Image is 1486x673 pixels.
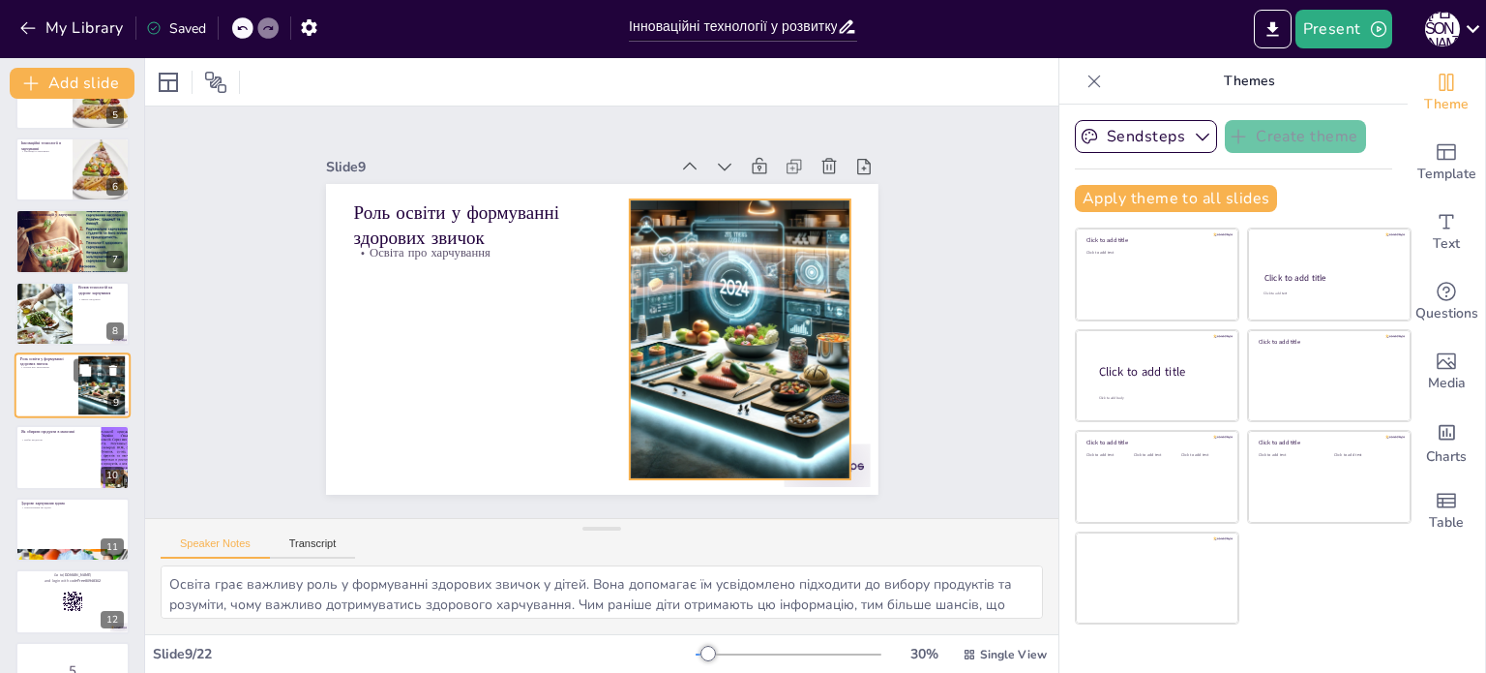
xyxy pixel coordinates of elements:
p: Здорове харчування вдома [21,501,124,506]
span: Position [204,71,227,94]
p: Роль освіти у формуванні здорових звичок [353,199,602,251]
p: Інноваційні технології в харчуванні [21,140,67,151]
div: 30 % [901,645,947,663]
button: Transcript [270,537,356,559]
div: Click to add text [1134,453,1177,458]
button: Add slide [10,68,134,99]
div: Click to add text [1181,453,1225,458]
p: Themes [1110,58,1388,105]
div: Click to add text [1086,453,1130,458]
div: 11 [101,538,124,556]
div: 8 [106,322,124,340]
p: Якість продуктів [78,297,124,301]
p: Приготування їжі вдома [21,505,124,509]
button: И [PERSON_NAME] [1425,10,1460,48]
button: Present [1295,10,1392,48]
div: Click to add title [1086,439,1225,446]
button: Delete Slide [102,358,125,382]
span: Media [1428,373,1466,394]
div: 9 [107,395,125,413]
div: Click to add text [1263,291,1392,296]
p: Освіта про харчування [353,244,602,261]
div: Click to add text [1334,453,1395,458]
button: Speaker Notes [161,537,270,559]
div: Add text boxes [1408,198,1485,267]
p: Як обирати продукти в магазині [21,429,96,435]
input: Insert title [629,13,837,41]
div: 11 [15,498,130,562]
button: Sendsteps [1075,120,1217,153]
span: Text [1433,233,1460,255]
button: Apply theme to all slides [1075,185,1277,212]
strong: [DOMAIN_NAME] [63,573,91,578]
span: Template [1417,164,1476,185]
span: Charts [1426,446,1467,468]
div: Click to add title [1099,363,1223,380]
div: Click to add title [1086,236,1225,244]
button: Duplicate Slide [74,358,97,382]
div: 12 [101,611,124,628]
p: Вплив технологій на здорове харчування [78,285,124,295]
button: Export to PowerPoint [1254,10,1292,48]
div: Click to add title [1259,439,1397,446]
div: 7 [15,209,130,273]
span: Single View [980,647,1047,662]
button: My Library [15,13,132,44]
div: 10 [15,425,130,489]
div: Click to add title [1264,272,1393,284]
span: Theme [1424,94,1469,115]
div: Change the overall theme [1408,58,1485,128]
p: Роль освіти у формуванні здорових звичок [20,356,73,367]
div: Slide 9 [326,158,669,176]
div: 6 [15,138,130,201]
div: Click to add body [1099,395,1221,400]
span: Questions [1415,303,1478,324]
textarea: Освіта грає важливу роль у формуванні здорових звичок у дітей. Вона допомагає їм усвідомлено підх... [161,566,1043,619]
button: Create theme [1225,120,1366,153]
div: Add images, graphics, shapes or video [1408,337,1485,407]
span: Table [1429,512,1464,534]
div: Slide 9 / 22 [153,645,696,663]
div: Saved [146,19,206,38]
div: Layout [153,67,184,98]
div: 10 [101,467,124,484]
p: Інновації в харчуванні [21,150,67,154]
div: И [PERSON_NAME] [1425,12,1460,46]
div: 8 [15,282,130,346]
p: Вибір продуктів [21,438,96,442]
p: Приклади інновацій у харчуванні [21,213,124,219]
p: and login with code [21,578,124,584]
div: Add charts and graphs [1408,407,1485,476]
div: Get real-time input from your audience [1408,267,1485,337]
p: Мобільні додатки [21,218,124,222]
div: Click to add title [1259,338,1397,346]
div: 9 [15,352,131,418]
div: Add a table [1408,476,1485,546]
div: Click to add text [1086,251,1225,256]
div: 5 [106,107,124,124]
p: Go to [21,573,124,579]
div: 12 [15,569,130,633]
div: 6 [106,178,124,196]
p: Освіта про харчування [20,365,73,369]
div: Click to add text [1259,453,1320,458]
div: 7 [106,251,124,268]
div: Add ready made slides [1408,128,1485,198]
